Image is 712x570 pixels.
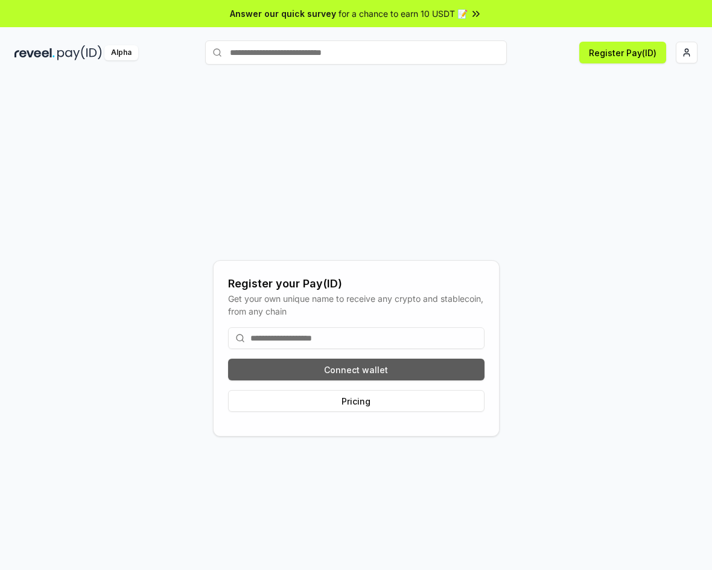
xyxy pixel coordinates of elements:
img: pay_id [57,45,102,60]
span: for a chance to earn 10 USDT 📝 [339,7,468,20]
div: Alpha [104,45,138,60]
div: Register your Pay(ID) [228,275,485,292]
button: Pricing [228,390,485,412]
div: Get your own unique name to receive any crypto and stablecoin, from any chain [228,292,485,318]
span: Answer our quick survey [230,7,336,20]
button: Connect wallet [228,359,485,380]
button: Register Pay(ID) [579,42,666,63]
img: reveel_dark [14,45,55,60]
